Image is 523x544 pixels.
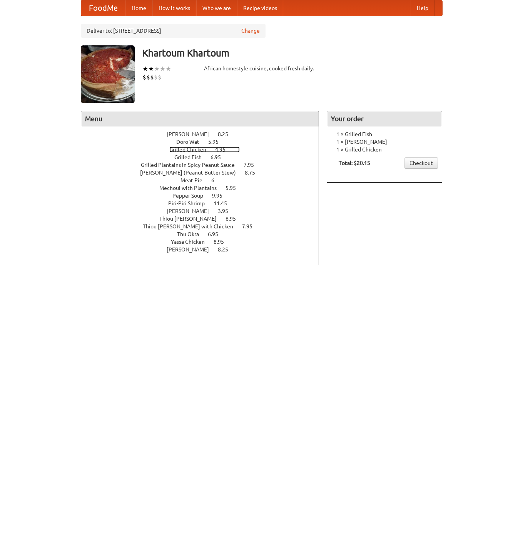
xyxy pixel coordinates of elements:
[404,157,438,169] a: Checkout
[154,73,158,82] li: $
[196,0,237,16] a: Who we are
[244,162,262,168] span: 7.95
[168,200,241,206] a: Piri-Piri Shrimp 11.45
[208,139,226,145] span: 5.95
[177,231,207,237] span: Thu Okra
[154,65,160,73] li: ★
[212,193,230,199] span: 9.95
[150,73,154,82] li: $
[204,65,319,72] div: African homestyle cuisine, cooked fresh daily.
[215,146,233,153] span: 4.95
[331,138,438,146] li: 1 × [PERSON_NAME]
[169,146,214,153] span: Grilled Chicken
[237,0,283,16] a: Recipe videos
[141,162,268,168] a: Grilled Plantains in Spicy Peanut Sauce 7.95
[142,45,443,61] h3: Khartoum Khartoum
[159,185,224,191] span: Mechoui with Plantains
[167,131,242,137] a: [PERSON_NAME] 8.25
[125,0,152,16] a: Home
[143,223,241,230] span: Thiou [PERSON_NAME] with Chicken
[218,246,236,253] span: 8.25
[169,146,240,153] a: Grilled Chicken 4.95
[411,0,434,16] a: Help
[339,160,370,166] b: Total: $20.15
[174,154,209,160] span: Grilled Fish
[176,139,207,145] span: Doro Wat
[218,208,236,214] span: 3.95
[143,223,267,230] a: Thiou [PERSON_NAME] with Chicken 7.95
[152,0,196,16] a: How it works
[81,24,266,38] div: Deliver to: [STREET_ADDRESS]
[218,131,236,137] span: 8.25
[141,162,242,168] span: Grilled Plantains in Spicy Peanut Sauce
[245,170,263,176] span: 8.75
[81,111,319,126] h4: Menu
[176,139,233,145] a: Doro Wat 5.95
[81,0,125,16] a: FoodMe
[140,170,269,176] a: [PERSON_NAME] (Peanut Butter Stew) 8.75
[241,27,260,35] a: Change
[242,223,260,230] span: 7.95
[211,154,229,160] span: 6.95
[160,65,165,73] li: ★
[331,130,438,138] li: 1 × Grilled Fish
[214,200,235,206] span: 11.45
[214,239,232,245] span: 8.95
[142,73,146,82] li: $
[208,231,226,237] span: 6.95
[140,170,244,176] span: [PERSON_NAME] (Peanut Butter Stew)
[177,231,232,237] a: Thu Okra 6.95
[158,73,162,82] li: $
[172,193,237,199] a: Pepper Soup 9.95
[146,73,150,82] li: $
[180,177,229,183] a: Meat Pie 6
[159,216,224,222] span: Thiou [PERSON_NAME]
[180,177,210,183] span: Meat Pie
[174,154,235,160] a: Grilled Fish 6.95
[167,208,217,214] span: [PERSON_NAME]
[226,185,244,191] span: 5.95
[167,131,217,137] span: [PERSON_NAME]
[167,246,242,253] a: [PERSON_NAME] 8.25
[172,193,211,199] span: Pepper Soup
[211,177,222,183] span: 6
[171,239,238,245] a: Yassa Chicken 8.95
[171,239,212,245] span: Yassa Chicken
[159,216,250,222] a: Thiou [PERSON_NAME] 6.95
[331,146,438,153] li: 1 × Grilled Chicken
[327,111,442,126] h4: Your order
[148,65,154,73] li: ★
[165,65,171,73] li: ★
[159,185,250,191] a: Mechoui with Plantains 5.95
[226,216,244,222] span: 6.95
[167,208,242,214] a: [PERSON_NAME] 3.95
[142,65,148,73] li: ★
[167,246,217,253] span: [PERSON_NAME]
[168,200,212,206] span: Piri-Piri Shrimp
[81,45,135,103] img: angular.jpg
